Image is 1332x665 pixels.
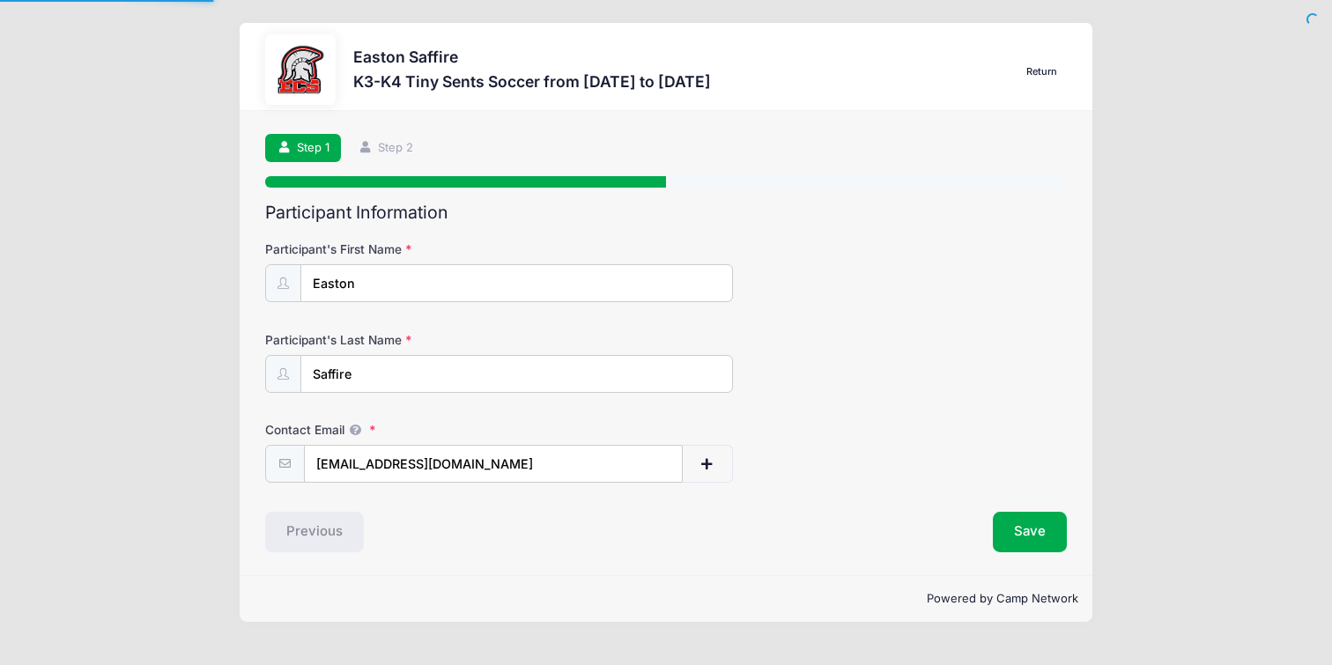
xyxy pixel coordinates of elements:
[304,445,683,483] input: email@email.com
[265,421,532,439] label: Contact Email
[300,264,733,302] input: Participant's First Name
[265,331,532,349] label: Participant's Last Name
[265,203,1067,223] h2: Participant Information
[1017,62,1067,83] a: Return
[254,590,1078,608] p: Powered by Camp Network
[347,134,425,163] a: Step 2
[265,240,532,258] label: Participant's First Name
[353,72,711,91] h3: K3-K4 Tiny Sents Soccer from [DATE] to [DATE]
[353,48,711,66] h3: Easton Saffire
[300,355,733,393] input: Participant's Last Name
[265,134,341,163] a: Step 1
[993,512,1067,552] button: Save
